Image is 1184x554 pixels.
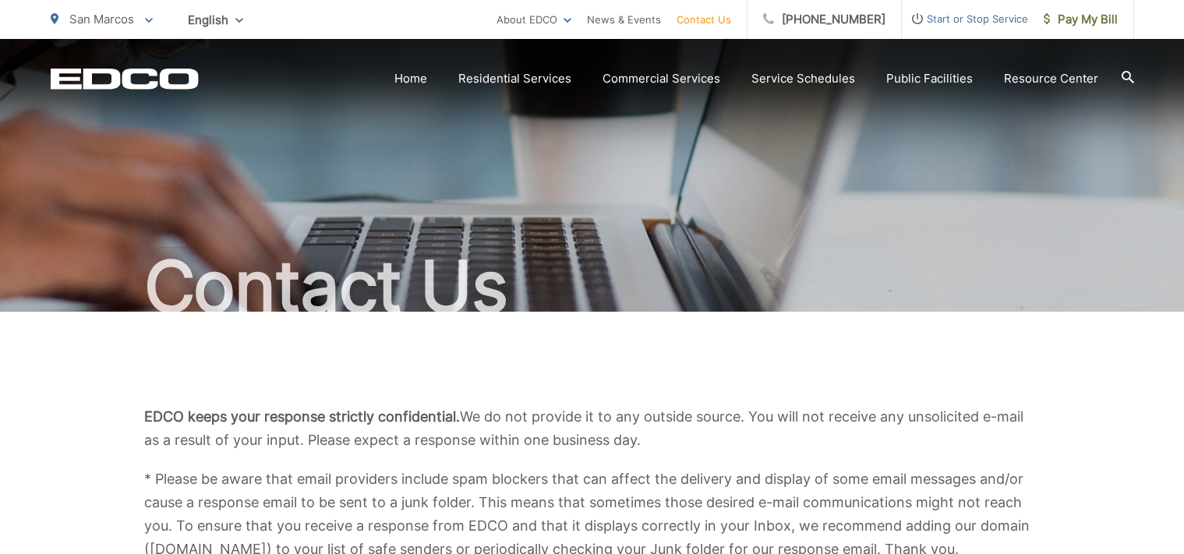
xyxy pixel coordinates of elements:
h1: Contact Us [51,248,1134,326]
a: About EDCO [497,10,571,29]
p: We do not provide it to any outside source. You will not receive any unsolicited e-mail as a resu... [144,405,1041,452]
a: Public Facilities [886,69,973,88]
a: Contact Us [677,10,731,29]
b: EDCO keeps your response strictly confidential. [144,408,460,425]
span: Pay My Bill [1044,10,1118,29]
span: San Marcos [69,12,134,26]
a: Commercial Services [603,69,720,88]
span: English [176,6,255,34]
a: News & Events [587,10,661,29]
a: Residential Services [458,69,571,88]
a: EDCD logo. Return to the homepage. [51,68,199,90]
a: Resource Center [1004,69,1098,88]
a: Service Schedules [751,69,855,88]
a: Home [394,69,427,88]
